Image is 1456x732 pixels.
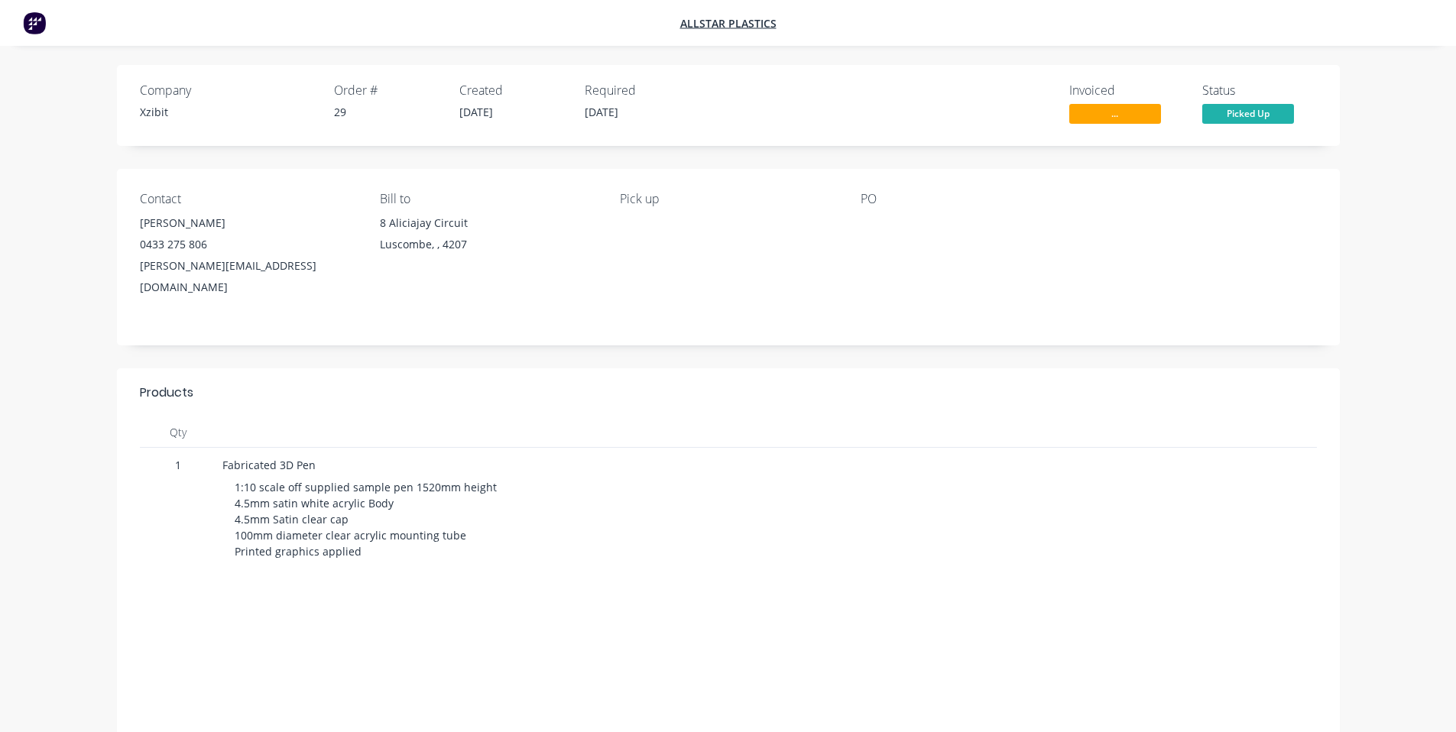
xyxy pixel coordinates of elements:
[334,104,441,120] div: 29
[140,255,355,298] div: [PERSON_NAME][EMAIL_ADDRESS][DOMAIN_NAME]
[140,212,355,298] div: [PERSON_NAME]0433 275 806[PERSON_NAME][EMAIL_ADDRESS][DOMAIN_NAME]
[140,212,355,234] div: [PERSON_NAME]
[140,192,355,206] div: Contact
[459,105,493,119] span: [DATE]
[1202,104,1294,123] span: Picked Up
[140,384,193,402] div: Products
[585,83,692,98] div: Required
[334,83,441,98] div: Order #
[140,234,355,255] div: 0433 275 806
[585,105,618,119] span: [DATE]
[140,83,316,98] div: Company
[1069,83,1184,98] div: Invoiced
[380,192,595,206] div: Bill to
[380,212,595,261] div: 8 Aliciajay CircuitLuscombe, , 4207
[1069,104,1161,123] span: ...
[23,11,46,34] img: Factory
[380,212,595,234] div: 8 Aliciajay Circuit
[861,192,1076,206] div: PO
[459,83,566,98] div: Created
[620,192,835,206] div: Pick up
[680,16,777,31] a: Allstar Plastics
[146,457,210,473] span: 1
[380,234,595,255] div: Luscombe, , 4207
[140,417,216,448] div: Qty
[1202,83,1317,98] div: Status
[222,458,316,472] span: Fabricated 3D Pen
[140,104,316,120] div: Xzibit
[235,480,497,559] span: 1:10 scale off supplied sample pen 1520mm height 4.5mm satin white acrylic Body 4.5mm Satin clear...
